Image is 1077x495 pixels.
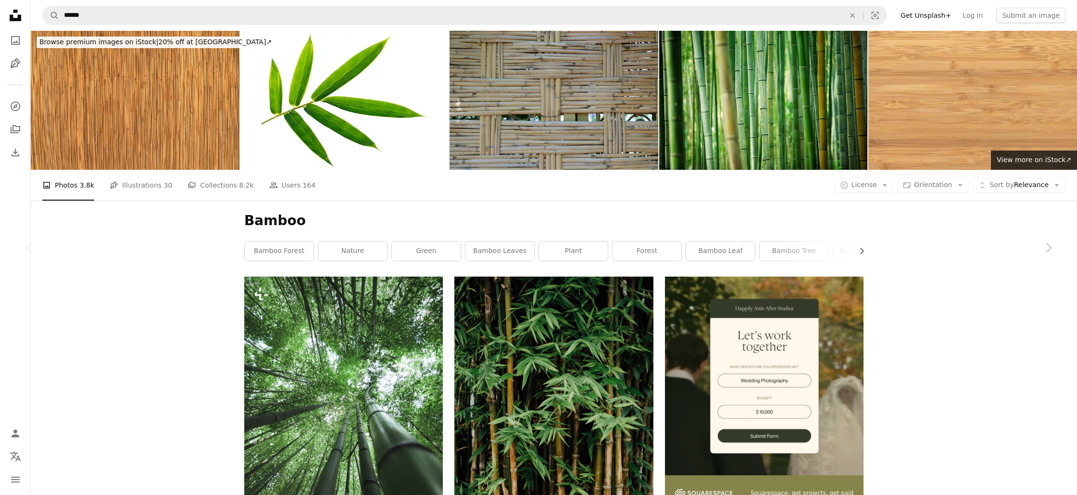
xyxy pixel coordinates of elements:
span: Relevance [989,180,1049,190]
a: bamboo leaves [465,241,534,261]
a: plant [539,241,608,261]
a: nature [318,241,387,261]
a: bamboo leaf [686,241,755,261]
span: Sort by [989,181,1014,189]
a: Collections 8.2k [188,170,253,201]
img: Bamboo Background [31,31,239,170]
a: looking up at tall bamboo trees in a forest [244,396,443,405]
a: Users 164 [269,170,315,201]
a: Illustrations 30 [110,170,172,201]
img: Backgrounds and photo textures, fragments of various surfaces. [868,31,1077,170]
button: Menu [6,470,25,489]
button: Visual search [864,6,887,25]
a: Next [1019,202,1077,294]
a: View more on iStock↗ [991,151,1077,170]
form: Find visuals sitewide [42,6,887,25]
img: Bamboo leaf isolated on white background [240,31,449,170]
span: 8.2k [239,180,253,190]
span: Orientation [914,181,952,189]
button: Language [6,447,25,466]
a: Photos [6,31,25,50]
button: Orientation [897,178,969,193]
h1: Bamboo [244,212,864,229]
img: bamboo grove [659,31,868,170]
button: Search Unsplash [43,6,59,25]
a: bamboo texture [833,241,902,261]
a: forest [613,241,681,261]
a: bamboo tree [760,241,828,261]
a: Illustrations [6,54,25,73]
a: bamboo forest [245,241,313,261]
span: View more on iStock ↗ [997,156,1071,164]
button: Submit an image [996,8,1065,23]
span: License [852,181,877,189]
a: Log in [957,8,989,23]
a: Get Unsplash+ [895,8,957,23]
span: 30 [164,180,173,190]
img: file-1747939393036-2c53a76c450aimage [665,277,864,475]
a: bamboos in the wild [454,421,653,430]
span: 20% off at [GEOGRAPHIC_DATA] ↗ [39,38,272,46]
a: Log in / Sign up [6,424,25,443]
button: License [835,178,894,193]
img: Bamboo Weave Wall Texture [450,31,658,170]
a: green [392,241,461,261]
a: Collections [6,120,25,139]
a: Download History [6,143,25,162]
a: Browse premium images on iStock|20% off at [GEOGRAPHIC_DATA]↗ [31,31,280,54]
span: 164 [302,180,315,190]
button: scroll list to the right [853,241,864,261]
span: Browse premium images on iStock | [39,38,158,46]
button: Clear [842,6,863,25]
a: Explore [6,97,25,116]
button: Sort byRelevance [973,178,1065,193]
